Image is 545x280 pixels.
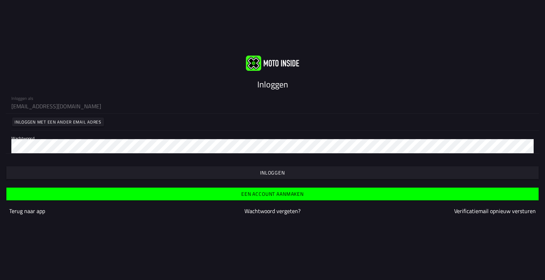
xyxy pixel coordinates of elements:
ion-text: Inloggen [260,170,285,175]
ion-button: Een account aanmaken [6,188,539,200]
ion-button: Inloggen met een ander email adres [12,118,104,126]
a: Verificatiemail opnieuw versturen [454,207,536,215]
a: Terug naar app [9,207,45,215]
a: Wachtwoord vergeten? [244,207,301,215]
ion-text: Inloggen [257,78,288,91]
